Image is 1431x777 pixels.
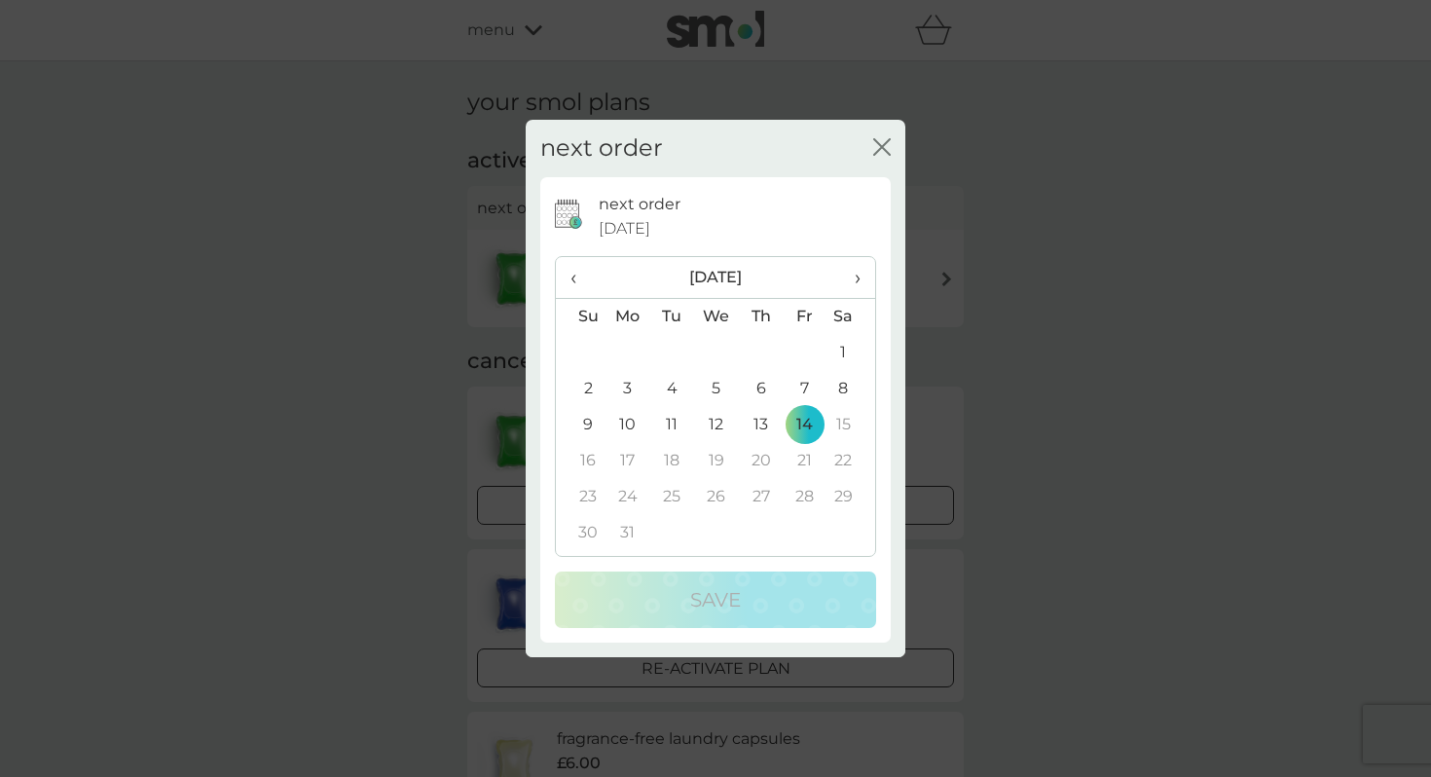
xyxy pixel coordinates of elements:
td: 24 [605,479,650,515]
td: 2 [556,371,605,407]
td: 9 [556,407,605,443]
td: 16 [556,443,605,479]
td: 11 [650,407,694,443]
td: 5 [694,371,739,407]
th: Tu [650,298,694,335]
td: 1 [826,335,875,371]
td: 3 [605,371,650,407]
h2: next order [540,134,663,163]
th: We [694,298,739,335]
td: 17 [605,443,650,479]
td: 28 [783,479,826,515]
td: 8 [826,371,875,407]
td: 15 [826,407,875,443]
th: [DATE] [605,257,826,299]
td: 27 [739,479,783,515]
td: 22 [826,443,875,479]
p: next order [599,192,680,217]
td: 26 [694,479,739,515]
span: [DATE] [599,216,650,241]
td: 4 [650,371,694,407]
span: ‹ [570,257,591,298]
button: close [873,138,891,159]
td: 7 [783,371,826,407]
td: 18 [650,443,694,479]
td: 13 [739,407,783,443]
td: 30 [556,515,605,551]
td: 10 [605,407,650,443]
th: Fr [783,298,826,335]
td: 21 [783,443,826,479]
span: › [841,257,861,298]
th: Sa [826,298,875,335]
th: Th [739,298,783,335]
td: 25 [650,479,694,515]
td: 14 [783,407,826,443]
th: Su [556,298,605,335]
th: Mo [605,298,650,335]
td: 23 [556,479,605,515]
td: 12 [694,407,739,443]
td: 20 [739,443,783,479]
button: Save [555,572,876,628]
td: 6 [739,371,783,407]
td: 19 [694,443,739,479]
p: Save [690,584,741,615]
td: 31 [605,515,650,551]
td: 29 [826,479,875,515]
